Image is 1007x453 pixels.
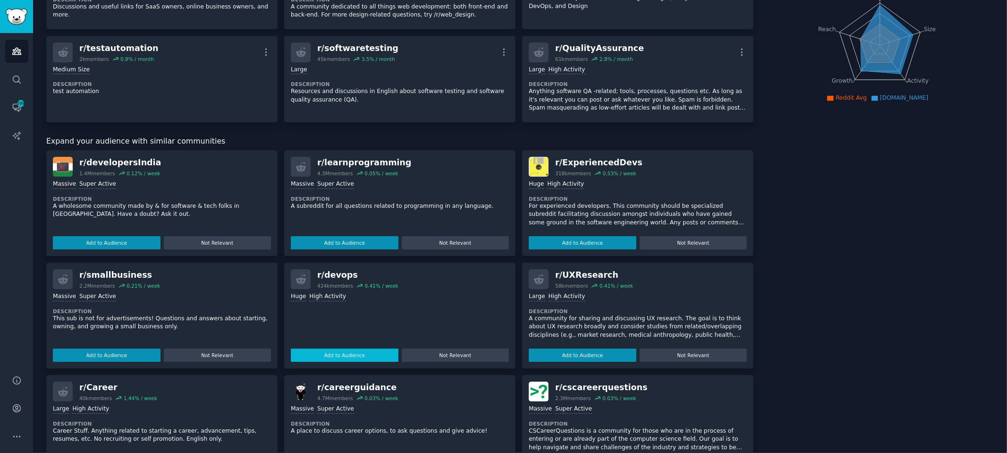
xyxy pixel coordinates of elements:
div: Huge [291,292,306,301]
p: A place to discuss career options, to ask questions and give advice! [291,427,509,436]
div: 2k members [79,56,109,62]
div: Super Active [79,292,116,301]
div: 0.41 % / week [600,282,633,289]
button: Not Relevant [164,236,271,249]
dt: Description [529,308,747,315]
tspan: Growth [832,77,853,84]
div: 4.3M members [317,170,353,177]
tspan: Activity [907,77,929,84]
button: Add to Audience [529,236,636,249]
button: Add to Audience [291,236,398,249]
div: r/ careerguidance [317,382,398,393]
button: Add to Audience [291,349,398,362]
div: 0.12 % / week [127,170,160,177]
a: r/QualityAssurance61kmembers2.8% / monthLargeHigh ActivityDescriptionAnything software QA -relate... [522,36,753,122]
dt: Description [529,81,747,87]
div: 45k members [317,56,350,62]
div: High Activity [547,180,584,189]
button: Add to Audience [53,349,161,362]
a: r/testautomation2kmembers0.8% / monthMedium SizeDescriptiontest automation [46,36,278,122]
dt: Description [53,196,271,202]
div: 0.21 % / week [127,282,160,289]
div: r/ ExperiencedDevs [555,157,643,169]
div: r/ learnprogramming [317,157,411,169]
div: r/ devops [317,269,398,281]
dt: Description [53,81,271,87]
div: 40k members [79,395,112,402]
div: r/ softwaretesting [317,43,398,54]
div: Large [53,405,69,414]
div: 1.44 % / week [124,395,157,402]
div: Large [291,66,307,75]
p: Career Stuff. Anything related to starting a career, advancement, tips, resumes, etc. No recruiti... [53,427,271,444]
p: For experienced developers. This community should be specialized subreddit facilitating discussio... [529,202,747,227]
p: test automation [53,87,271,96]
button: Add to Audience [529,349,636,362]
div: Medium Size [53,66,90,75]
div: Massive [53,180,76,189]
div: Large [529,292,545,301]
div: 3.5 % / month [362,56,395,62]
img: ExperiencedDevs [529,157,549,177]
a: r/softwaretesting45kmembers3.5% / monthLargeDescriptionResources and discussions in English about... [284,36,516,122]
a: 399 [5,96,28,119]
span: Reddit Avg [836,94,867,101]
div: r/ Career [79,382,157,393]
dt: Description [291,81,509,87]
div: High Activity [549,292,585,301]
span: 399 [17,100,25,107]
div: 0.03 % / week [602,395,636,402]
button: Not Relevant [402,236,509,249]
img: GummySearch logo [6,9,27,25]
p: A wholesome community made by & for software & tech folks in [GEOGRAPHIC_DATA]. Have a doubt? Ask... [53,202,271,219]
div: r/ smallbusiness [79,269,160,281]
dt: Description [53,420,271,427]
div: 1.4M members [79,170,115,177]
div: Massive [291,405,314,414]
p: CSCareerQuestions is a community for those who are in the process of entering or are already part... [529,427,747,452]
div: 0.8 % / month [120,56,154,62]
dt: Description [291,420,509,427]
div: High Activity [309,292,346,301]
div: Massive [291,180,314,189]
div: 2.2M members [79,282,115,289]
div: 0.41 % / week [365,282,398,289]
p: A community dedicated to all things web development: both front-end and back-end. For more design... [291,3,509,19]
tspan: Size [924,26,936,32]
div: Super Active [317,405,354,414]
div: 2.8 % / month [600,56,633,62]
div: Large [529,66,545,75]
div: Super Active [317,180,354,189]
div: Super Active [79,180,116,189]
img: cscareerquestions [529,382,549,402]
dt: Description [291,196,509,202]
p: Discussions and useful links for SaaS owners, online business owners, and more. [53,3,271,19]
span: Expand your audience with similar communities [46,136,225,147]
img: careerguidance [291,382,311,402]
div: Massive [53,292,76,301]
p: Resources and discussions in English about software testing and software quality assurance (QA). [291,87,509,104]
img: developersIndia [53,157,73,177]
div: 424k members [317,282,353,289]
div: Huge [529,180,544,189]
p: Anything software QA -related; tools, processes, questions etc. As long as it's relevant you can ... [529,87,747,112]
div: 61k members [555,56,588,62]
p: This sub is not for advertisements! Questions and answers about starting, owning, and growing a s... [53,315,271,331]
div: Super Active [555,405,592,414]
div: 0.03 % / week [364,395,398,402]
div: 0.53 % / week [603,170,636,177]
dt: Description [53,308,271,315]
button: Not Relevant [640,349,747,362]
span: [DOMAIN_NAME] [880,94,928,101]
button: Not Relevant [164,349,271,362]
button: Not Relevant [402,349,509,362]
div: 0.05 % / week [364,170,398,177]
div: High Activity [549,66,585,75]
p: A subreddit for all questions related to programming in any language. [291,202,509,211]
div: r/ testautomation [79,43,159,54]
div: r/ QualityAssurance [555,43,644,54]
tspan: Reach [819,26,837,32]
div: 2.3M members [555,395,591,402]
div: 318k members [555,170,591,177]
div: r/ developersIndia [79,157,161,169]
